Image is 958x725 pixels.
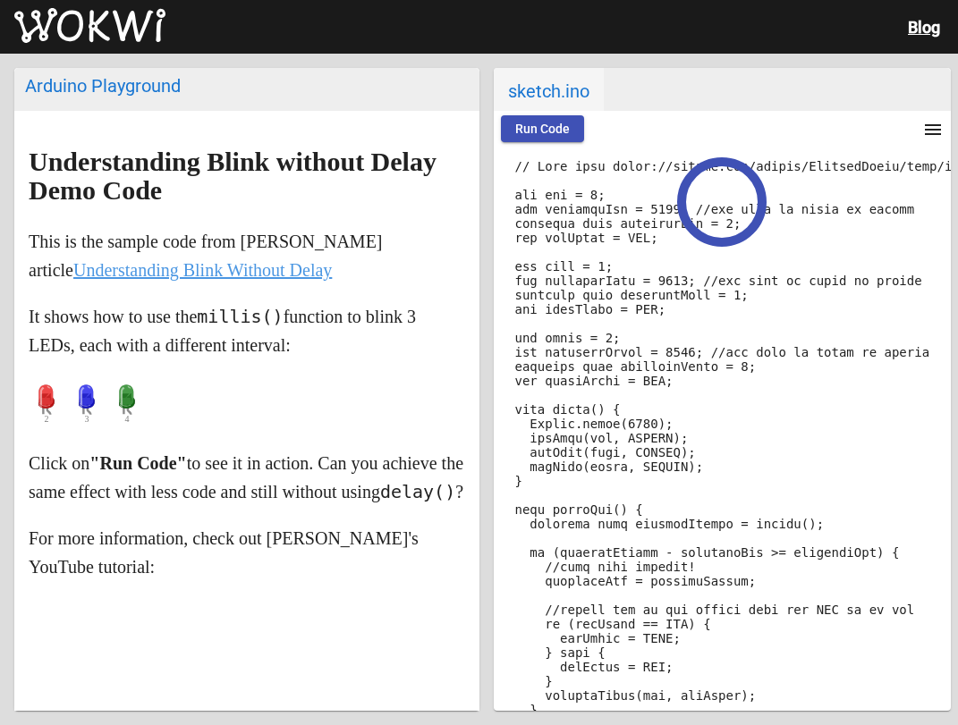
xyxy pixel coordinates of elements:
[908,18,940,37] a: Blog
[922,119,944,140] mat-icon: menu
[29,449,465,506] p: Click on to see it in action. Can you achieve the same effect with less code and still without us...
[89,453,186,473] strong: "Run Code"
[29,524,465,581] p: For more information, check out [PERSON_NAME]'s YouTube tutorial:
[197,306,283,327] code: millis()
[25,75,469,97] div: Arduino Playground
[501,115,584,142] button: Run Code
[14,8,165,44] img: Wokwi
[73,260,332,280] a: Understanding Blink Without Delay
[29,302,465,359] p: It shows how to use the function to blink 3 LEDs, each with a different interval:
[515,122,570,136] span: Run Code
[29,227,465,284] p: This is the sample code from [PERSON_NAME] article
[380,481,455,502] code: delay()
[494,68,604,111] span: sketch.ino
[29,148,465,205] h1: Understanding Blink without Delay Demo Code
